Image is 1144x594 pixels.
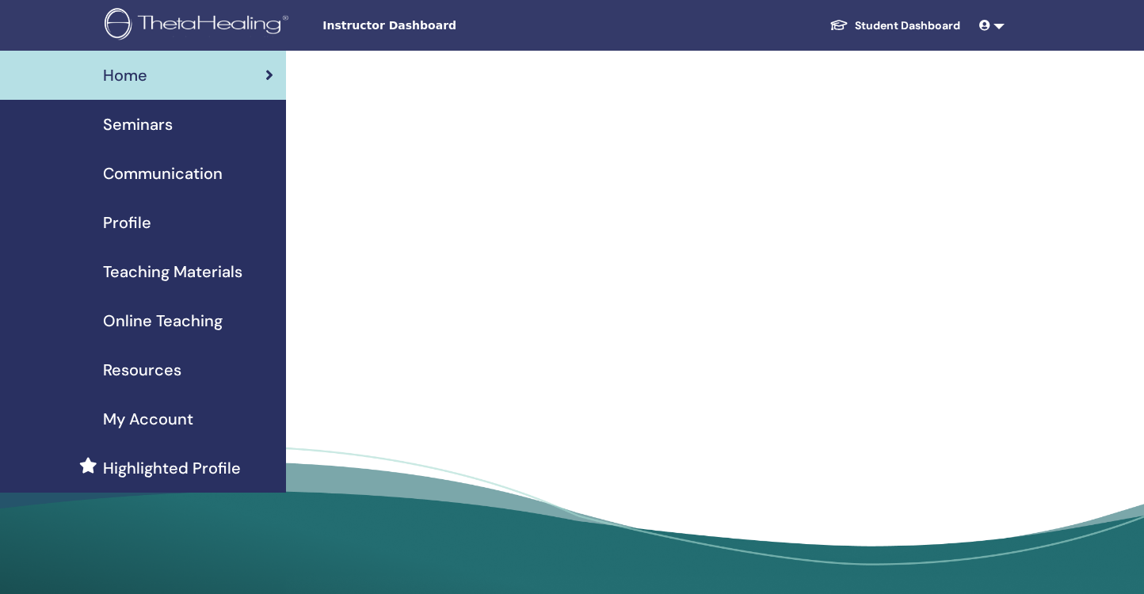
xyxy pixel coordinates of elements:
[103,63,147,87] span: Home
[103,112,173,136] span: Seminars
[105,8,294,44] img: logo.png
[829,18,848,32] img: graduation-cap-white.svg
[322,17,560,34] span: Instructor Dashboard
[103,309,223,333] span: Online Teaching
[103,407,193,431] span: My Account
[103,456,241,480] span: Highlighted Profile
[103,358,181,382] span: Resources
[817,11,973,40] a: Student Dashboard
[103,211,151,234] span: Profile
[103,260,242,284] span: Teaching Materials
[103,162,223,185] span: Communication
